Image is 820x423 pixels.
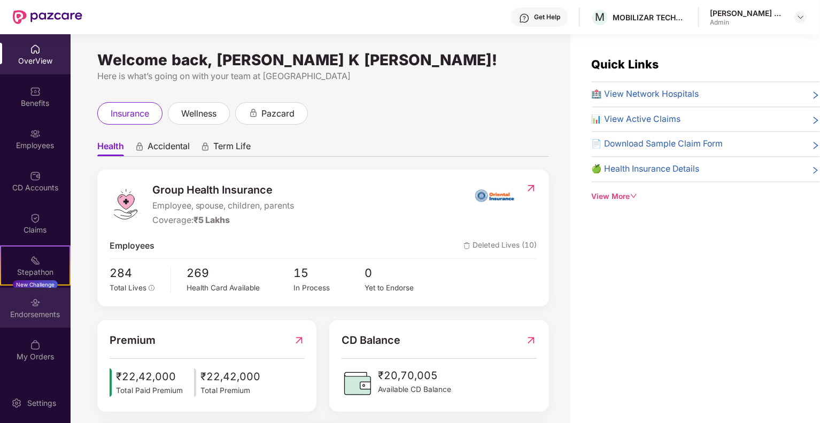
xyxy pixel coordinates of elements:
[796,13,805,21] img: svg+xml;base64,PHN2ZyBpZD0iRHJvcGRvd24tMzJ4MzIiIHhtbG5zPSJodHRwOi8vd3d3LnczLm9yZy8yMDAwL3N2ZyIgd2...
[463,242,470,249] img: deleteIcon
[613,12,687,22] div: MOBILIZAR TECHNOLOGIES PRIVATE LIMITED
[261,107,295,120] span: pazcard
[194,368,196,396] img: icon
[519,13,530,24] img: svg+xml;base64,PHN2ZyBpZD0iSGVscC0zMngzMiIgeG1sbnM9Imh0dHA6Ly93d3cudzMub3JnLzIwMDAvc3ZnIiB3aWR0aD...
[475,182,515,209] img: insurerIcon
[13,280,58,289] div: New Challenge
[148,141,190,156] span: Accidental
[592,57,659,71] span: Quick Links
[110,283,146,292] span: Total Lives
[293,264,365,282] span: 15
[342,367,374,399] img: CDBalanceIcon
[592,88,699,101] span: 🏥 View Network Hospitals
[181,107,216,120] span: wellness
[110,240,154,253] span: Employees
[249,108,258,118] div: animation
[30,213,41,224] img: svg+xml;base64,PHN2ZyBpZD0iQ2xhaW0iIHhtbG5zPSJodHRwOi8vd3d3LnczLm9yZy8yMDAwL3N2ZyIgd2lkdGg9IjIwIi...
[30,44,41,55] img: svg+xml;base64,PHN2ZyBpZD0iSG9tZSIgeG1sbnM9Imh0dHA6Ly93d3cudzMub3JnLzIwMDAvc3ZnIiB3aWR0aD0iMjAiIG...
[630,193,638,200] span: down
[365,264,436,282] span: 0
[200,368,260,385] span: ₹22,42,000
[365,282,436,294] div: Yet to Endorse
[111,107,149,120] span: insurance
[149,285,155,291] span: info-circle
[592,137,723,151] span: 📄 Download Sample Claim Form
[110,332,156,349] span: Premium
[135,142,144,151] div: animation
[30,255,41,266] img: svg+xml;base64,PHN2ZyB4bWxucz0iaHR0cDovL3d3dy53My5vcmcvMjAwMC9zdmciIHdpZHRoPSIyMSIgaGVpZ2h0PSIyMC...
[152,182,295,198] span: Group Health Insurance
[525,183,537,194] img: RedirectIcon
[592,163,700,176] span: 🍏 Health Insurance Details
[187,264,294,282] span: 269
[811,165,820,176] span: right
[534,13,560,21] div: Get Help
[13,10,82,24] img: New Pazcare Logo
[710,18,785,27] div: Admin
[213,141,251,156] span: Term Life
[710,8,785,18] div: [PERSON_NAME] K [PERSON_NAME]
[200,142,210,151] div: animation
[116,385,183,397] span: Total Paid Premium
[293,332,305,349] img: RedirectIcon
[30,340,41,350] img: svg+xml;base64,PHN2ZyBpZD0iTXlfT3JkZXJzIiBkYXRhLW5hbWU9Ik15IE9yZGVycyIgeG1sbnM9Imh0dHA6Ly93d3cudz...
[24,398,59,409] div: Settings
[30,171,41,181] img: svg+xml;base64,PHN2ZyBpZD0iQ0RfQWNjb3VudHMiIGRhdGEtbmFtZT0iQ0QgQWNjb3VudHMiIHhtbG5zPSJodHRwOi8vd3...
[152,199,295,213] span: Employee, spouse, children, parents
[811,140,820,151] span: right
[110,264,163,282] span: 284
[30,297,41,308] img: svg+xml;base64,PHN2ZyBpZD0iRW5kb3JzZW1lbnRzIiB4bWxucz0iaHR0cDovL3d3dy53My5vcmcvMjAwMC9zdmciIHdpZH...
[378,367,451,384] span: ₹20,70,005
[187,282,294,294] div: Health Card Available
[293,282,365,294] div: In Process
[811,90,820,101] span: right
[152,214,295,227] div: Coverage:
[110,188,142,220] img: logo
[194,215,230,225] span: ₹5 Lakhs
[378,384,451,396] span: Available CD Balance
[1,267,69,278] div: Stepathon
[463,240,537,253] span: Deleted Lives (10)
[592,113,681,126] span: 📊 View Active Claims
[30,128,41,139] img: svg+xml;base64,PHN2ZyBpZD0iRW1wbG95ZWVzIiB4bWxucz0iaHR0cDovL3d3dy53My5vcmcvMjAwMC9zdmciIHdpZHRoPS...
[116,368,183,385] span: ₹22,42,000
[811,115,820,126] span: right
[97,70,549,83] div: Here is what’s going on with your team at [GEOGRAPHIC_DATA]
[525,332,537,349] img: RedirectIcon
[342,332,400,349] span: CD Balance
[97,56,549,64] div: Welcome back, [PERSON_NAME] K [PERSON_NAME]!
[30,86,41,97] img: svg+xml;base64,PHN2ZyBpZD0iQmVuZWZpdHMiIHhtbG5zPSJodHRwOi8vd3d3LnczLm9yZy8yMDAwL3N2ZyIgd2lkdGg9Ij...
[97,141,124,156] span: Health
[595,11,605,24] span: M
[200,385,260,397] span: Total Premium
[592,191,820,203] div: View More
[11,398,22,409] img: svg+xml;base64,PHN2ZyBpZD0iU2V0dGluZy0yMHgyMCIgeG1sbnM9Imh0dHA6Ly93d3cudzMub3JnLzIwMDAvc3ZnIiB3aW...
[110,368,112,396] img: icon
